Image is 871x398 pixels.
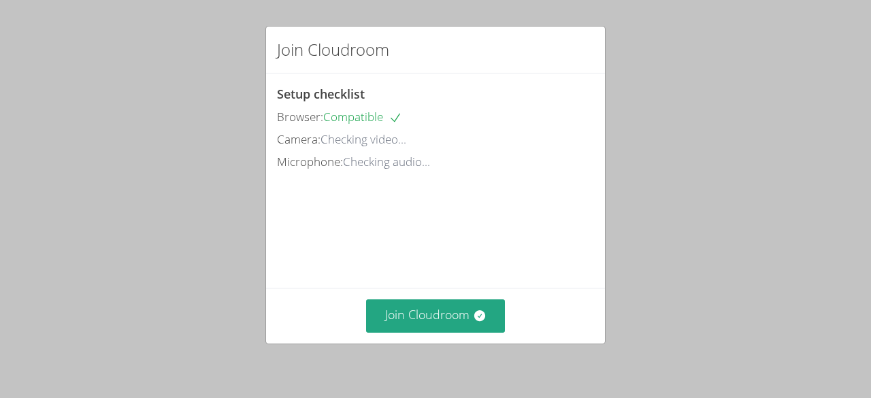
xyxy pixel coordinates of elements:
[277,86,365,102] span: Setup checklist
[323,109,402,125] span: Compatible
[277,154,343,169] span: Microphone:
[366,299,506,333] button: Join Cloudroom
[277,37,389,62] h2: Join Cloudroom
[277,109,323,125] span: Browser:
[321,131,406,147] span: Checking video...
[277,131,321,147] span: Camera:
[343,154,430,169] span: Checking audio...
